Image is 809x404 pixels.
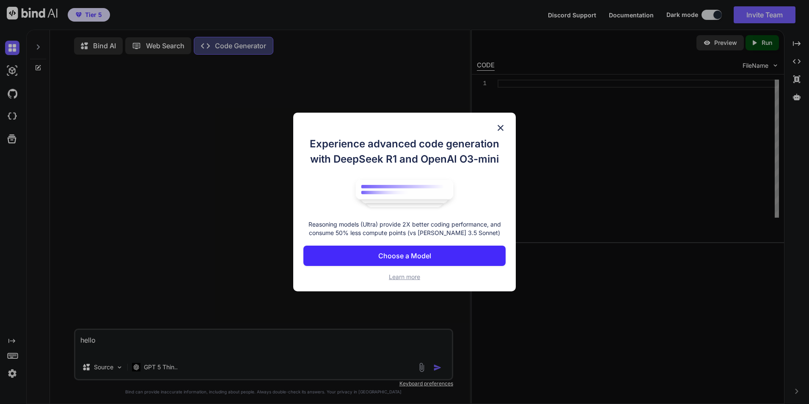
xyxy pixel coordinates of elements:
[378,251,431,261] p: Choose a Model
[495,123,506,133] img: close
[389,273,420,280] span: Learn more
[349,175,460,212] img: bind logo
[303,220,506,237] p: Reasoning models (Ultra) provide 2X better coding performance, and consume 50% less compute point...
[303,246,506,266] button: Choose a Model
[303,136,506,167] h1: Experience advanced code generation with DeepSeek R1 and OpenAI O3-mini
